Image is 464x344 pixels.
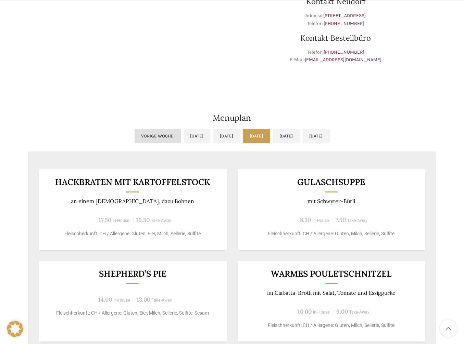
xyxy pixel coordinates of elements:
[151,218,172,223] span: Take-Away
[236,49,436,64] p: Telefon: E-Mail:
[273,129,300,143] a: [DATE]
[298,308,312,315] span: 10.00
[347,218,367,223] span: Take-Away
[243,129,270,143] a: [DATE]
[28,114,436,122] h2: Menuplan
[136,216,150,224] span: 16.50
[113,218,130,223] span: In-House
[336,216,346,224] span: 7.50
[47,309,218,317] p: Fleischherkunft: CH / Allergene: Gluten, Eier, Milch, Sellerie, Sulfite, Sesam
[236,12,436,27] p: Adresse: Telefon:
[47,198,218,204] p: an einem [DEMOGRAPHIC_DATA], dazu Bohnen
[137,296,150,303] span: 13.00
[246,290,417,296] p: im Ciabatta-Brötli mit Salat, Tomate und Essiggurke
[324,49,364,55] a: [PHONE_NUMBER]
[303,129,330,143] a: [DATE]
[337,308,348,315] span: 9.00
[246,269,417,278] h3: Warmes Pouletschnitzel
[350,310,370,315] span: Take-Away
[324,21,364,26] a: [PHONE_NUMBER]
[47,178,218,186] h3: Hackbraten mit Kartoffelstock
[113,298,130,303] span: In-House
[246,178,417,186] h3: Gulaschsuppe
[312,218,329,223] span: In-House
[184,129,211,143] a: [DATE]
[324,13,366,18] a: [STREET_ADDRESS]
[47,269,218,278] h3: Shepherd’s Pie
[135,129,181,143] a: Vorige Woche
[246,198,417,204] p: mit Schwyter-Bürli
[99,216,112,224] span: 17.50
[313,310,330,315] span: In-House
[152,298,172,303] span: Take-Away
[246,322,417,329] p: Fleischherkunft: CH / Allergene: Gluten, Milch, Sellerie, Sulfite
[47,230,218,237] p: Fleischherkunft: CH / Allergene: Gluten, Eier, Milch, Sellerie, Sulfite
[98,296,112,303] span: 14.00
[246,230,417,237] p: Fleischherkunft: CH / Allergene: Gluten, Milch, Sellerie, Sulfite
[236,34,436,42] h3: Kontakt Bestellbüro
[300,216,311,224] span: 8.30
[440,320,457,337] a: Scroll to top button
[213,129,240,143] a: [DATE]
[305,57,382,63] a: [EMAIL_ADDRESS][DOMAIN_NAME]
